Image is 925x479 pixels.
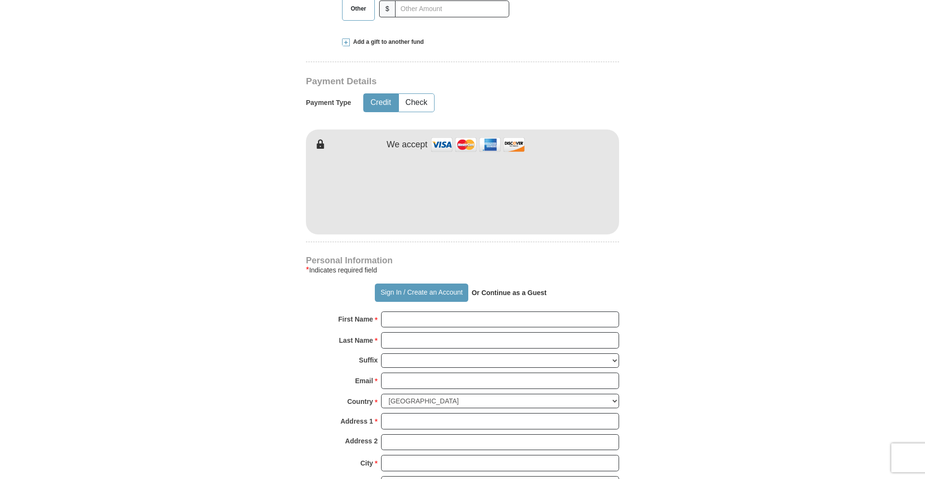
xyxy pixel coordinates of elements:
button: Check [399,94,434,112]
strong: Suffix [359,353,378,367]
input: Other Amount [395,0,509,17]
h5: Payment Type [306,99,351,107]
span: Add a gift to another fund [350,38,424,46]
strong: Email [355,374,373,388]
strong: City [360,456,373,470]
strong: Country [347,395,373,408]
strong: Or Continue as a Guest [472,289,547,297]
img: credit cards accepted [430,134,526,155]
strong: Address 1 [341,414,373,428]
button: Credit [364,94,398,112]
h4: We accept [387,140,428,150]
strong: First Name [338,312,373,326]
div: Indicates required field [306,264,619,276]
strong: Address 2 [345,434,378,448]
span: $ [379,0,396,17]
span: Other [346,1,371,16]
strong: Last Name [339,334,373,347]
h4: Personal Information [306,257,619,264]
h3: Payment Details [306,76,552,87]
button: Sign In / Create an Account [375,284,468,302]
